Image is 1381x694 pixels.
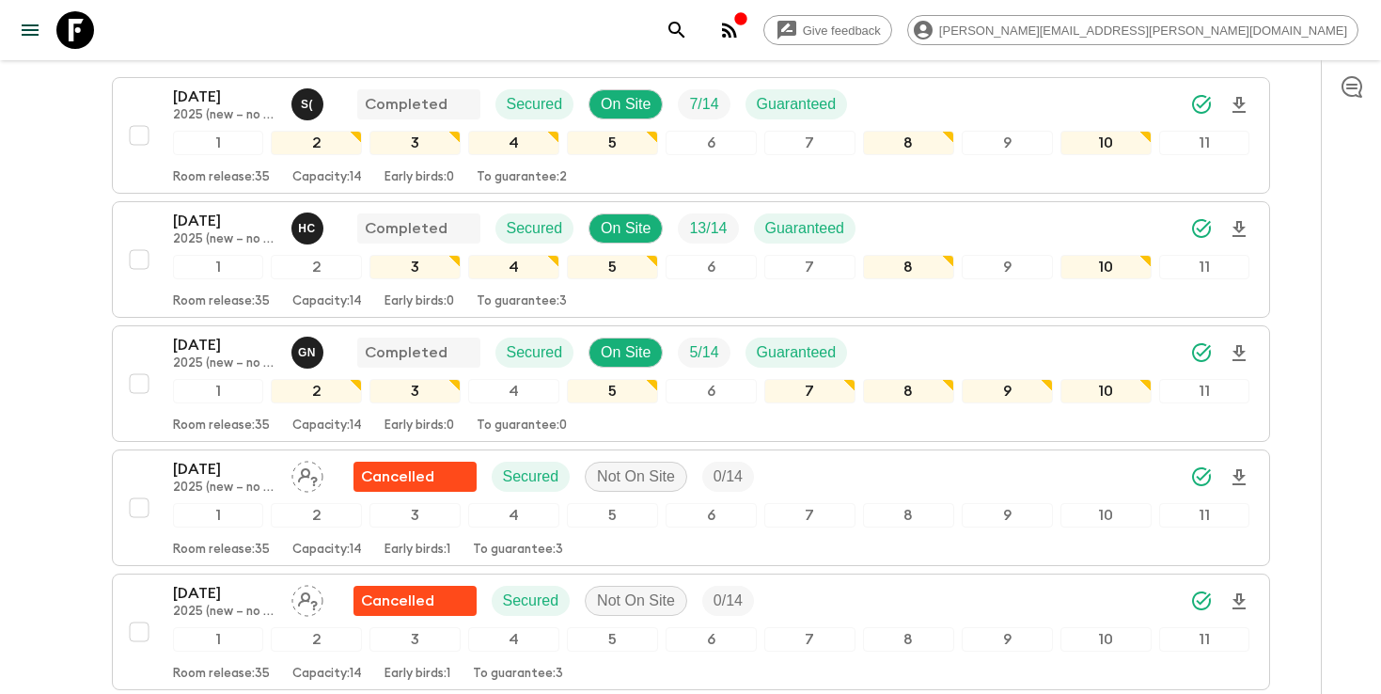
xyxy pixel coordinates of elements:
p: Cancelled [361,590,434,612]
div: 10 [1060,379,1152,403]
span: Give feedback [793,24,891,38]
div: Trip Fill [702,462,754,492]
div: 9 [962,379,1053,403]
p: [DATE] [173,582,276,605]
p: To guarantee: 3 [473,667,563,682]
p: Early birds: 0 [384,170,454,185]
div: 5 [567,627,658,652]
div: 3 [369,503,461,528]
div: On Site [588,338,663,368]
button: search adventures [658,11,696,49]
div: 4 [468,255,559,279]
div: 10 [1060,131,1152,155]
div: 5 [567,379,658,403]
button: [DATE]2025 (new – no [DEMOGRAPHIC_DATA] stay)Assign pack leaderFlash Pack cancellationSecuredNot ... [112,450,1270,566]
div: 9 [962,503,1053,528]
span: Assign pack leader [291,466,323,481]
div: Not On Site [585,586,687,616]
div: [PERSON_NAME][EMAIL_ADDRESS][PERSON_NAME][DOMAIN_NAME] [907,15,1358,45]
p: [DATE] [173,334,276,356]
div: 11 [1159,379,1250,403]
p: Room release: 35 [173,170,270,185]
svg: Download Onboarding [1228,218,1250,241]
p: Room release: 35 [173,294,270,309]
div: 7 [764,503,855,528]
p: Completed [365,93,447,116]
p: Early birds: 0 [384,418,454,434]
div: On Site [588,89,663,119]
div: 2 [271,503,362,528]
svg: Synced Successfully [1190,590,1213,612]
svg: Download Onboarding [1228,591,1250,613]
button: [DATE]2025 (new – no [DEMOGRAPHIC_DATA] stay)Genie NamCompletedSecuredOn SiteTrip FillGuaranteed1... [112,325,1270,442]
div: 4 [468,379,559,403]
p: Guaranteed [757,93,837,116]
p: 2025 (new – no [DEMOGRAPHIC_DATA] stay) [173,481,276,496]
a: Give feedback [763,15,892,45]
div: 4 [468,627,559,652]
div: 6 [666,131,757,155]
p: Not On Site [597,590,675,612]
div: Trip Fill [702,586,754,616]
p: To guarantee: 3 [477,294,567,309]
p: 7 / 14 [689,93,718,116]
p: To guarantee: 0 [477,418,567,434]
p: [DATE] [173,210,276,232]
div: Trip Fill [678,338,730,368]
span: Heeyoung Cho [291,218,327,233]
div: 8 [863,255,954,279]
div: Secured [492,586,571,616]
p: Secured [507,341,563,364]
p: Early birds: 1 [384,667,450,682]
div: 1 [173,255,264,279]
p: Completed [365,217,447,240]
button: menu [11,11,49,49]
div: 2 [271,255,362,279]
div: Secured [495,338,574,368]
div: Secured [495,89,574,119]
div: 7 [764,255,855,279]
div: 10 [1060,503,1152,528]
div: 2 [271,131,362,155]
div: 2 [271,379,362,403]
div: 6 [666,255,757,279]
p: On Site [601,93,651,116]
p: Guaranteed [765,217,845,240]
p: Capacity: 14 [292,418,362,434]
span: Sam (Sangwoo) Kim [291,94,327,109]
p: 0 / 14 [714,590,743,612]
p: Early birds: 0 [384,294,454,309]
p: [DATE] [173,458,276,481]
div: 11 [1159,131,1250,155]
div: 6 [666,627,757,652]
p: To guarantee: 2 [477,170,567,185]
div: Flash Pack cancellation [353,586,477,616]
button: [DATE]2025 (new – no [DEMOGRAPHIC_DATA] stay)Sam (Sangwoo) KimCompletedSecuredOn SiteTrip FillGua... [112,77,1270,194]
div: 11 [1159,503,1250,528]
div: 11 [1159,627,1250,652]
svg: Download Onboarding [1228,466,1250,489]
p: Room release: 35 [173,418,270,434]
div: 3 [369,379,461,403]
div: 3 [369,255,461,279]
div: 3 [369,131,461,155]
p: Secured [503,465,559,488]
div: 9 [962,627,1053,652]
p: [DATE] [173,86,276,108]
p: Room release: 35 [173,543,270,558]
div: 1 [173,131,264,155]
p: Secured [507,217,563,240]
span: Assign pack leader [291,591,323,606]
div: 5 [567,255,658,279]
div: 10 [1060,255,1152,279]
p: 13 / 14 [689,217,727,240]
p: Capacity: 14 [292,543,362,558]
p: Capacity: 14 [292,667,362,682]
div: Flash Pack cancellation [353,462,477,492]
p: Secured [507,93,563,116]
div: 9 [962,131,1053,155]
div: 8 [863,379,954,403]
p: Capacity: 14 [292,170,362,185]
div: 5 [567,131,658,155]
p: 5 / 14 [689,341,718,364]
